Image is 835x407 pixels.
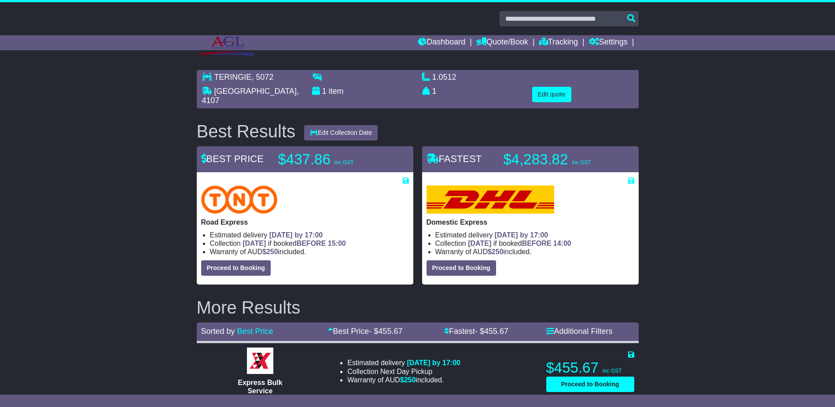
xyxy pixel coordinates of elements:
span: FASTEST [427,153,482,164]
span: BEST PRICE [201,153,264,164]
span: [GEOGRAPHIC_DATA] [214,87,297,96]
span: [DATE] by 17:00 [495,231,548,239]
h2: More Results [197,298,639,317]
button: Proceed to Booking [546,377,634,392]
span: 1 [432,87,437,96]
span: 1.0512 [432,73,456,81]
button: Edit Collection Date [304,125,378,141]
span: if booked [243,240,346,247]
p: $4,283.82 [504,151,614,168]
li: Collection [210,239,409,248]
a: Best Price [237,327,273,336]
button: Edit quote [532,87,571,102]
span: Sorted by [201,327,235,336]
span: BEFORE [297,240,326,247]
span: BEFORE [522,240,552,247]
span: [DATE] by 17:00 [407,359,460,366]
span: 14:00 [553,240,571,247]
span: 250 [492,248,504,255]
span: 455.67 [378,327,402,336]
p: $455.67 [546,359,634,377]
img: Border Express: Express Bulk Service [247,348,273,374]
img: DHL: Domestic Express [427,185,554,214]
li: Warranty of AUD included. [210,248,409,256]
span: [DATE] by 17:00 [269,231,323,239]
span: 1 [322,87,327,96]
span: Express Bulk Service [238,379,282,395]
div: Best Results [192,122,300,141]
span: $ [262,248,278,255]
a: Quote/Book [476,35,528,50]
span: 250 [404,376,416,384]
span: [DATE] [243,240,266,247]
span: inc GST [335,159,353,166]
a: Tracking [539,35,578,50]
p: Road Express [201,218,409,226]
a: Additional Filters [546,327,613,336]
span: , 5072 [251,73,273,81]
p: $437.86 [278,151,388,168]
img: TNT Domestic: Road Express [201,185,278,214]
a: Dashboard [418,35,465,50]
p: Domestic Express [427,218,634,226]
span: $ [400,376,416,384]
span: [DATE] [468,240,491,247]
a: Fastest- $455.67 [444,327,508,336]
li: Collection [347,367,460,376]
span: item [329,87,344,96]
a: Best Price- $455.67 [328,327,402,336]
span: - $ [475,327,508,336]
li: Estimated delivery [347,359,460,367]
span: inc GST [603,368,622,374]
li: Warranty of AUD included. [347,376,460,384]
span: $ [488,248,504,255]
span: if booked [468,240,571,247]
span: - $ [369,327,402,336]
a: Settings [589,35,628,50]
li: Collection [435,239,634,248]
span: TERINGIE [214,73,251,81]
span: 15:00 [328,240,346,247]
li: Estimated delivery [435,231,634,239]
span: 250 [266,248,278,255]
span: inc GST [572,159,591,166]
span: , 4107 [202,87,299,105]
span: 455.67 [484,327,508,336]
li: Estimated delivery [210,231,409,239]
button: Proceed to Booking [201,260,271,276]
button: Proceed to Booking [427,260,496,276]
span: Next Day Pickup [380,368,432,375]
li: Warranty of AUD included. [435,248,634,256]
